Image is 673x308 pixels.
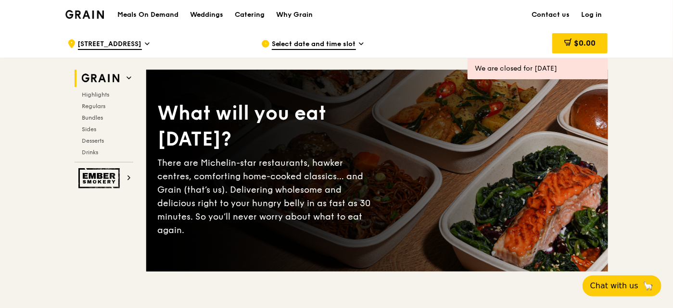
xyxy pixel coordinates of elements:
span: Desserts [82,137,104,144]
div: We are closed for [DATE] [475,64,600,74]
span: Drinks [82,149,99,156]
span: Highlights [82,91,110,98]
a: Why Grain [270,0,318,29]
a: Catering [229,0,270,29]
img: Grain [65,10,104,19]
span: Regulars [82,103,106,110]
button: Chat with us🦙 [583,275,661,296]
span: Sides [82,126,97,133]
div: What will you eat [DATE]? [158,100,377,152]
div: There are Michelin-star restaurants, hawker centres, comforting home-cooked classics… and Grain (... [158,156,377,237]
img: Ember Smokery web logo [78,168,123,188]
img: Grain web logo [78,70,123,87]
span: [STREET_ADDRESS] [78,39,142,50]
div: Weddings [190,0,223,29]
span: $0.00 [574,38,596,48]
div: Catering [235,0,265,29]
a: Contact us [526,0,576,29]
span: 🦙 [642,280,654,292]
a: Weddings [184,0,229,29]
h1: Meals On Demand [117,10,178,20]
span: Bundles [82,114,103,121]
a: Log in [576,0,608,29]
span: Select date and time slot [272,39,356,50]
div: Why Grain [276,0,313,29]
span: Chat with us [590,280,638,292]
